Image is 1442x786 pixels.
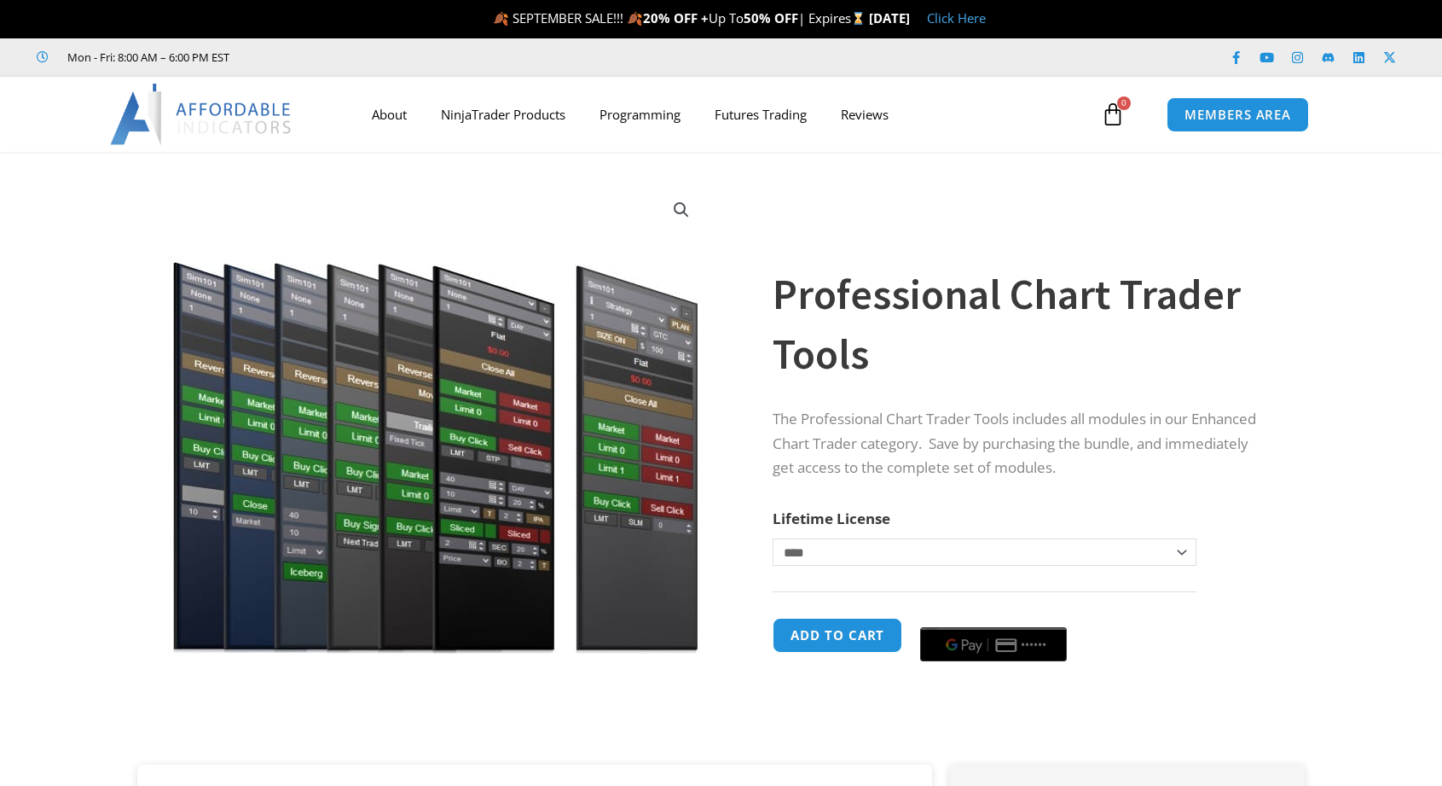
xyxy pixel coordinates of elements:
[1117,96,1131,110] span: 0
[643,9,709,26] strong: 20% OFF +
[920,627,1067,661] button: Buy with GPay
[355,95,424,134] a: About
[824,95,906,134] a: Reviews
[582,95,698,134] a: Programming
[1184,108,1291,121] span: MEMBERS AREA
[1075,90,1150,139] a: 0
[773,509,890,528] label: Lifetime License
[1167,97,1309,132] a: MEMBERS AREA
[63,47,229,67] span: Mon - Fri: 8:00 AM – 6:00 PM EST
[253,49,509,66] iframe: Customer reviews powered by Trustpilot
[852,12,865,25] img: ⌛
[493,9,869,26] span: 🍂 SEPTEMBER SALE!!! 🍂 Up To | Expires
[666,195,697,225] a: View full-screen image gallery
[698,95,824,134] a: Futures Trading
[355,95,1097,134] nav: Menu
[869,9,910,26] strong: [DATE]
[773,265,1271,384] h1: Professional Chart Trader Tools
[744,9,798,26] strong: 50% OFF
[773,574,799,586] a: Clear options
[161,182,709,654] img: ProfessionalToolsBundlePage
[110,84,293,145] img: LogoAI | Affordable Indicators – NinjaTrader
[917,615,1070,617] iframe: Secure payment input frame
[773,618,902,653] button: Add to cart
[1022,639,1047,651] text: ••••••
[424,95,582,134] a: NinjaTrader Products
[773,407,1271,481] p: The Professional Chart Trader Tools includes all modules in our Enhanced Chart Trader category. S...
[927,9,986,26] a: Click Here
